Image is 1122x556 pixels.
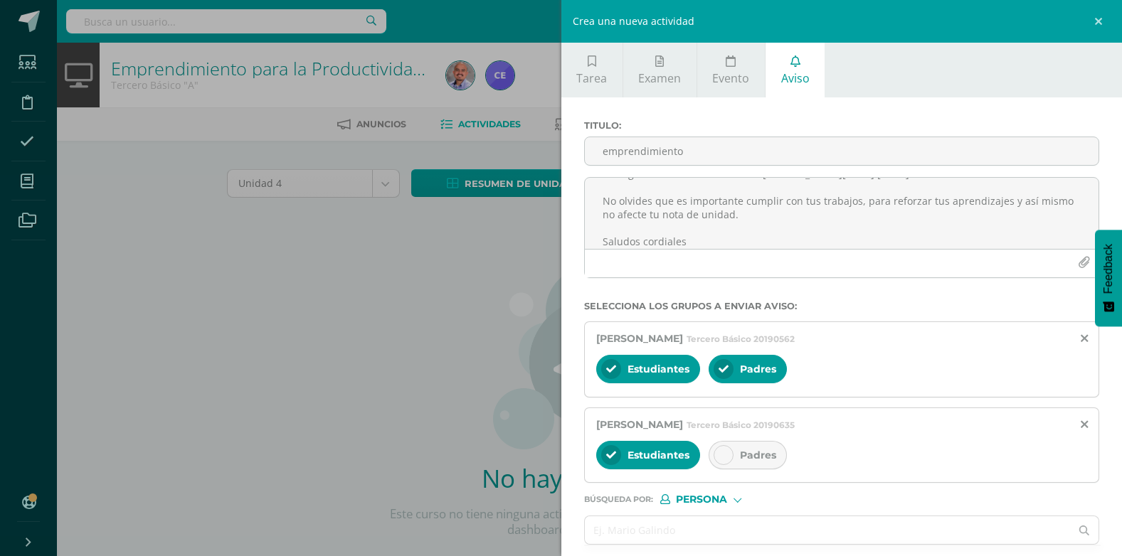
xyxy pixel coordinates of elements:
[628,363,689,375] span: Estudiantes
[1095,230,1122,326] button: Feedback - Mostrar encuesta
[585,516,1071,544] input: Ej. Mario Galindo
[712,70,749,86] span: Evento
[1102,244,1115,294] span: Feedback
[596,418,683,431] span: [PERSON_NAME]
[638,70,681,86] span: Examen
[740,449,776,461] span: Padres
[628,449,689,461] span: Estudiantes
[576,70,607,86] span: Tarea
[740,363,776,375] span: Padres
[687,419,795,430] span: Tercero Básico 20190635
[687,333,795,344] span: Tercero Básico 20190562
[697,43,765,97] a: Evento
[623,43,697,97] a: Examen
[585,178,1099,249] textarea: Hola buen día, te recuerdo que no entregaste las actividades de: (Gestión de proyectos y la Deuda...
[781,70,810,86] span: Aviso
[561,43,623,97] a: Tarea
[660,494,767,504] div: [object Object]
[584,301,1100,311] label: Selecciona los grupos a enviar aviso :
[585,137,1099,165] input: Titulo
[766,43,825,97] a: Aviso
[584,120,1100,131] label: Titulo :
[676,496,727,503] span: Persona
[584,496,653,503] span: Búsqueda por :
[596,332,683,345] span: [PERSON_NAME]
